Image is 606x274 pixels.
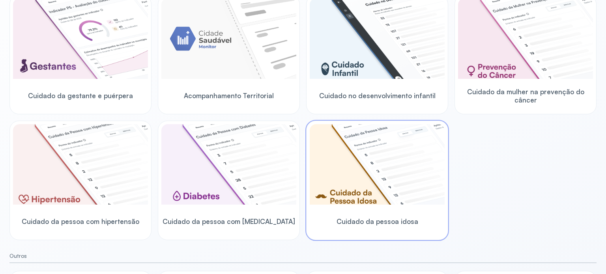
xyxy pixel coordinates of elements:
img: diabetics.png [161,124,296,205]
span: Cuidado da pessoa com hipertensão [22,217,139,226]
span: Cuidado da mulher na prevenção do câncer [458,88,593,104]
span: Cuidado da pessoa com [MEDICAL_DATA] [163,217,295,226]
span: Cuidado no desenvolvimento infantil [319,91,436,100]
span: Cuidado da pessoa idosa [337,217,418,226]
span: Acompanhamento Territorial [184,91,274,100]
span: Cuidado da gestante e puérpera [28,91,133,100]
img: hypertension.png [13,124,148,205]
img: elderly.png [310,124,445,205]
small: Outros [9,253,597,259]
